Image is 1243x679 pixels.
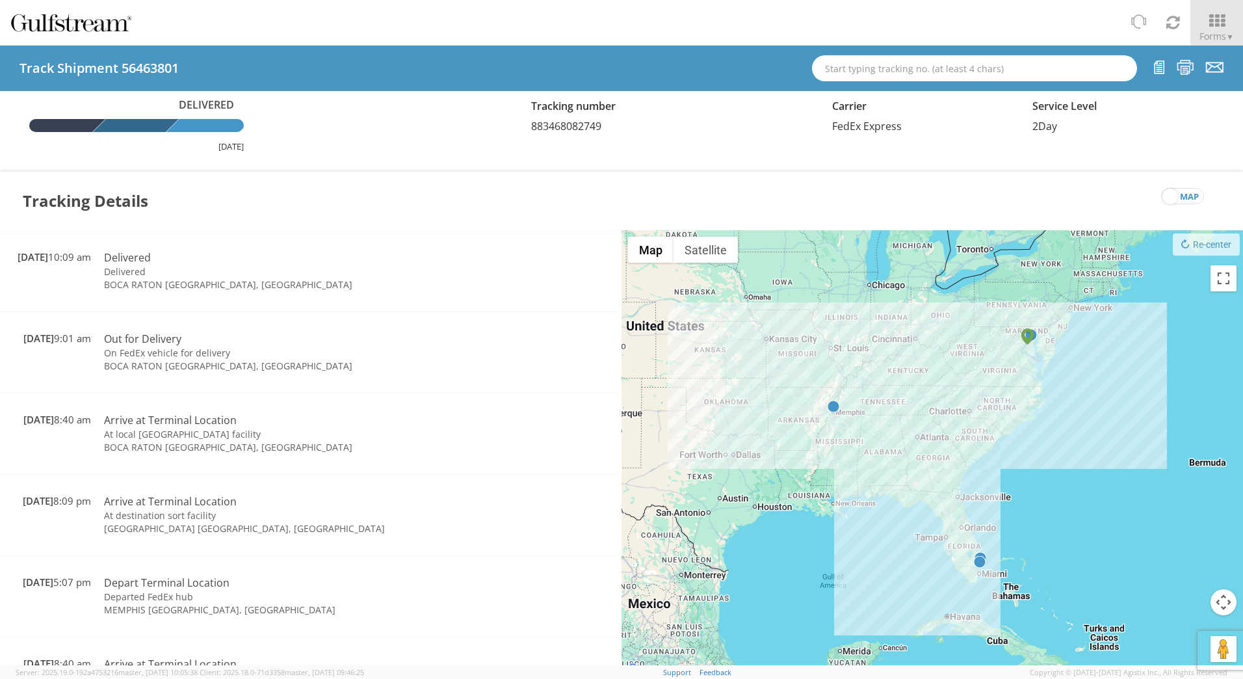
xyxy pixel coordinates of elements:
[674,237,738,263] button: Show satellite imagery
[1210,265,1236,291] button: Toggle fullscreen view
[98,591,466,604] td: Departed FedEx hub
[1226,31,1234,42] span: ▼
[531,101,813,113] h5: Tracking number
[200,667,364,677] span: Client: 2025.18.0-71d3358
[23,657,91,670] span: 8:40 am
[832,101,1014,113] h5: Carrier
[23,657,54,670] span: [DATE]
[23,576,91,589] span: 5:07 pm
[104,413,237,427] span: Arrive at Terminal Location
[1032,119,1057,133] span: 2Day
[104,494,237,509] span: Arrive at Terminal Location
[98,441,466,454] td: BOCA RATON [GEOGRAPHIC_DATA], [GEOGRAPHIC_DATA]
[20,61,179,75] h4: Track Shipment 56463801
[1030,667,1227,678] span: Copyright © [DATE]-[DATE] Agistix Inc., All Rights Reserved
[531,119,601,133] span: 883468082749
[23,494,91,507] span: 8:09 pm
[98,428,466,441] td: At local [GEOGRAPHIC_DATA] facility
[700,667,731,677] a: Feedback
[23,332,91,345] span: 9:01 am
[98,278,466,291] td: BOCA RATON [GEOGRAPHIC_DATA], [GEOGRAPHIC_DATA]
[98,509,466,522] td: At destination sort facility
[663,667,691,677] a: Support
[104,576,229,590] span: Depart Terminal Location
[118,667,198,677] span: master, [DATE] 10:05:38
[23,494,53,507] span: [DATE]
[104,332,181,346] span: Out for Delivery
[1032,101,1214,113] h5: Service Level
[23,172,148,230] h3: Tracking Details
[16,667,198,677] span: Server: 2025.19.0-192a4753216
[23,332,54,345] span: [DATE]
[625,661,668,678] a: Open this area in Google Maps (opens a new window)
[98,604,466,617] td: MEMPHIS [GEOGRAPHIC_DATA], [GEOGRAPHIC_DATA]
[285,667,364,677] span: master, [DATE] 09:46:25
[23,413,54,426] span: [DATE]
[23,413,91,426] span: 8:40 am
[18,250,91,263] span: 10:09 am
[98,347,466,360] td: On FedEx vehicle for delivery
[832,119,902,133] span: FedEx Express
[1180,189,1199,205] span: map
[1210,589,1236,615] button: Map camera controls
[628,237,674,263] button: Show street map
[1173,233,1240,256] button: Re-center
[104,250,151,265] span: Delivered
[98,265,466,278] td: Delivered
[29,140,244,153] div: [DATE]
[18,250,48,263] span: [DATE]
[172,98,244,113] span: Delivered
[812,55,1137,81] input: Start typing tracking no. (at least 4 chars)
[10,12,133,34] img: gulfstream-logo-030f482cb65ec2084a9d.png
[98,522,466,535] td: [GEOGRAPHIC_DATA] [GEOGRAPHIC_DATA], [GEOGRAPHIC_DATA]
[1199,30,1234,42] span: Forms
[98,360,466,373] td: BOCA RATON [GEOGRAPHIC_DATA], [GEOGRAPHIC_DATA]
[23,576,53,589] span: [DATE]
[625,661,668,678] img: Google
[104,657,237,671] span: Arrive at Terminal Location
